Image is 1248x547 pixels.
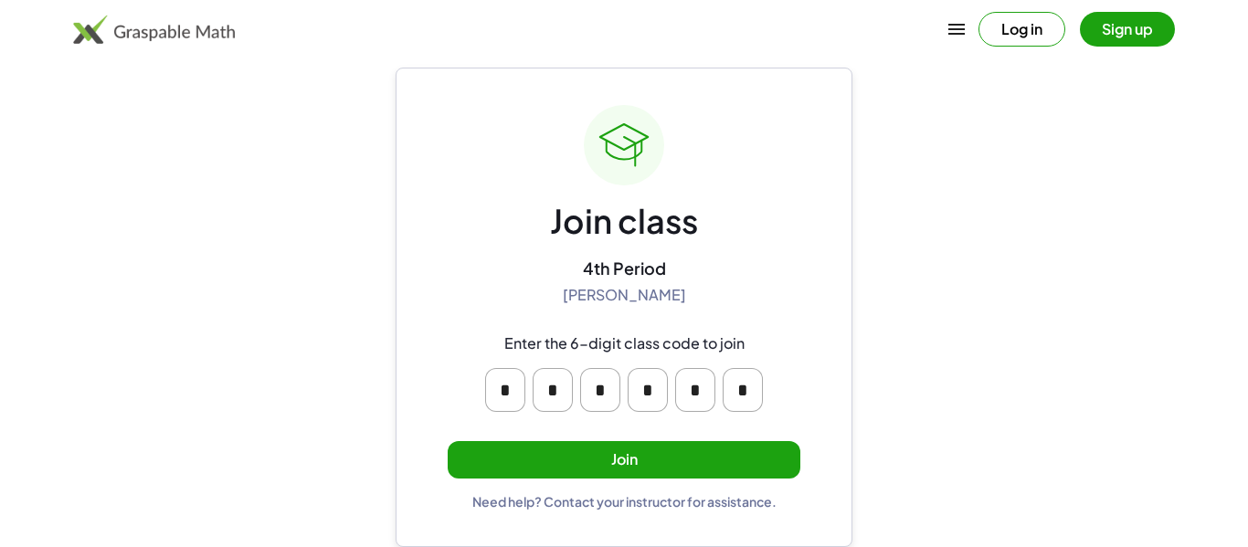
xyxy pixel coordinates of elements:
div: Need help? Contact your instructor for assistance. [472,493,777,510]
input: Please enter OTP character 3 [580,368,620,412]
button: Log in [978,12,1065,47]
div: Join class [550,200,698,243]
input: Please enter OTP character 4 [628,368,668,412]
input: Please enter OTP character 6 [723,368,763,412]
input: Please enter OTP character 5 [675,368,715,412]
input: Please enter OTP character 1 [485,368,525,412]
button: Sign up [1080,12,1175,47]
div: [PERSON_NAME] [563,286,686,305]
input: Please enter OTP character 2 [533,368,573,412]
button: Join [448,441,800,479]
div: Enter the 6-digit class code to join [504,334,745,353]
div: 4th Period [583,258,666,279]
